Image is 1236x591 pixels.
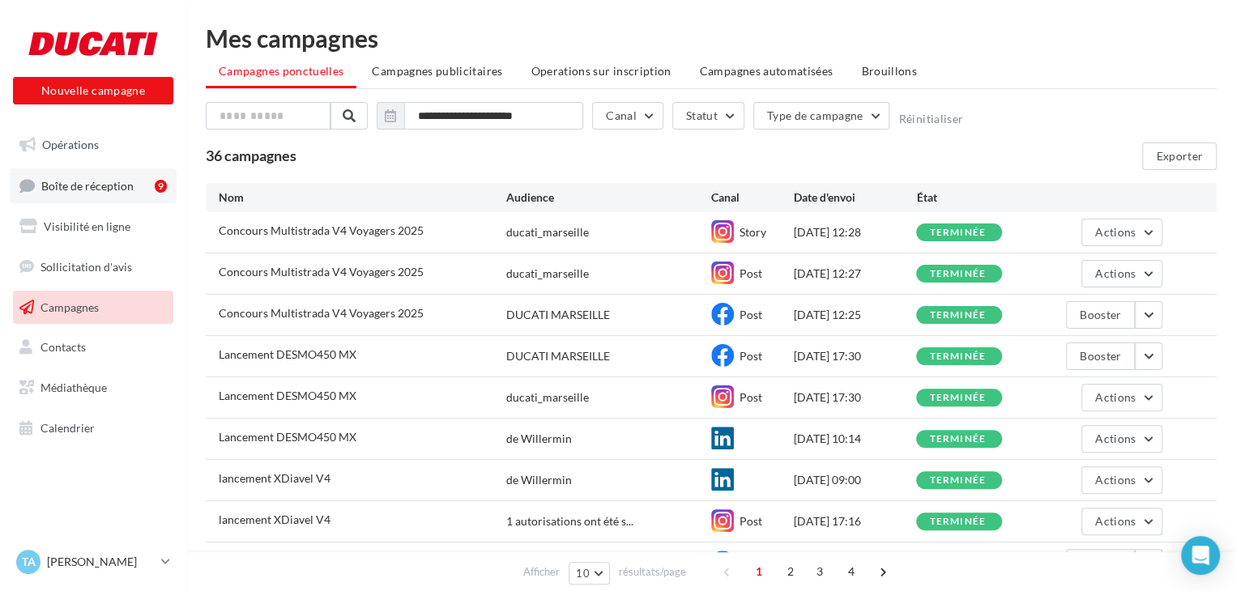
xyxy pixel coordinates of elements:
span: Campagnes automatisées [700,64,833,78]
span: Story [739,225,766,239]
button: Réinitialiser [898,113,963,125]
span: Campagnes [40,300,99,313]
div: ducati_marseille [506,224,589,240]
button: Statut [672,102,744,130]
a: Visibilité en ligne [10,210,177,244]
span: 2 [778,559,803,585]
div: [DATE] 17:30 [793,389,916,406]
button: Exporter [1142,142,1217,170]
button: Actions [1081,425,1162,453]
div: ducati_marseille [506,389,589,406]
span: 4 [838,559,864,585]
span: Actions [1095,266,1136,280]
a: Contacts [10,330,177,364]
div: Audience [506,189,711,206]
a: Calendrier [10,411,177,445]
div: Nom [219,189,506,206]
div: Date d'envoi [793,189,916,206]
div: DUCATI MARSEILLE [506,348,610,364]
div: 9 [155,180,167,193]
div: terminée [929,310,986,321]
div: de Willermin [506,472,572,488]
span: 10 [576,567,590,580]
p: [PERSON_NAME] [47,554,155,570]
button: Booster [1066,549,1135,576]
span: 1 [746,559,772,585]
div: terminée [929,475,986,486]
span: Lancement DESMO450 MX [219,347,356,361]
span: Post [739,390,762,404]
span: Campagnes publicitaires [372,64,502,78]
div: de Willermin [506,431,572,447]
div: [DATE] 12:27 [793,266,916,282]
button: Booster [1066,301,1135,329]
button: Canal [592,102,663,130]
div: État [916,189,1039,206]
span: Afficher [523,564,560,580]
div: terminée [929,269,986,279]
div: DUCATI MARSEILLE [506,307,610,323]
span: Post [739,308,762,321]
span: Opérations [42,138,99,151]
span: Contacts [40,340,86,354]
span: Sollicitation d'avis [40,260,132,274]
span: Lancement DESMO450 MX [219,389,356,402]
a: Sollicitation d'avis [10,250,177,284]
span: Actions [1095,225,1136,239]
span: TA [22,554,36,570]
span: Calendrier [40,421,95,435]
span: Actions [1095,514,1136,528]
span: Concours Multistrada V4 Voyagers 2025 [219,223,424,237]
button: Nouvelle campagne [13,77,173,104]
a: Boîte de réception9 [10,168,177,203]
div: [DATE] 10:14 [793,431,916,447]
div: [DATE] 09:00 [793,472,916,488]
span: Actions [1095,390,1136,404]
button: Actions [1081,219,1162,246]
span: Lancement DESMO450 MX [219,430,356,444]
a: Médiathèque [10,371,177,405]
div: terminée [929,227,986,238]
span: Brouillons [861,64,917,78]
span: Operations sur inscription [531,64,671,78]
button: Type de campagne [753,102,890,130]
div: terminée [929,351,986,362]
button: Actions [1081,508,1162,535]
button: Booster [1066,342,1135,370]
span: Actions [1095,432,1136,445]
button: Actions [1081,466,1162,494]
div: [DATE] 12:25 [793,307,916,323]
span: Actions [1095,473,1136,487]
span: lancement XDiavel V4 [219,471,330,485]
a: TA [PERSON_NAME] [13,546,173,577]
div: Open Intercom Messenger [1181,536,1220,575]
a: Opérations [10,128,177,162]
span: Post [739,349,762,363]
span: Boîte de réception [41,178,134,192]
span: Médiathèque [40,381,107,394]
button: Actions [1081,260,1162,287]
a: Campagnes [10,291,177,325]
span: lancement XDiavel V4 [219,512,330,526]
span: Concours Multistrada V4 Voyagers 2025 [219,306,424,320]
div: terminée [929,517,986,527]
div: terminée [929,393,986,403]
span: 1 autorisations ont été s... [506,513,633,529]
span: 3 [807,559,833,585]
div: [DATE] 17:16 [793,513,916,529]
div: terminée [929,434,986,444]
span: Visibilité en ligne [44,219,130,233]
div: ducati_marseille [506,266,589,282]
span: Concours Multistrada V4 Voyagers 2025 [219,265,424,278]
div: Mes campagnes [206,26,1217,50]
div: Canal [711,189,793,206]
button: 10 [569,562,610,585]
span: résultats/page [619,564,686,580]
span: 36 campagnes [206,147,296,164]
button: Actions [1081,384,1162,411]
div: [DATE] 12:28 [793,224,916,240]
div: [DATE] 17:30 [793,348,916,364]
span: Post [739,266,762,280]
span: Post [739,514,762,528]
